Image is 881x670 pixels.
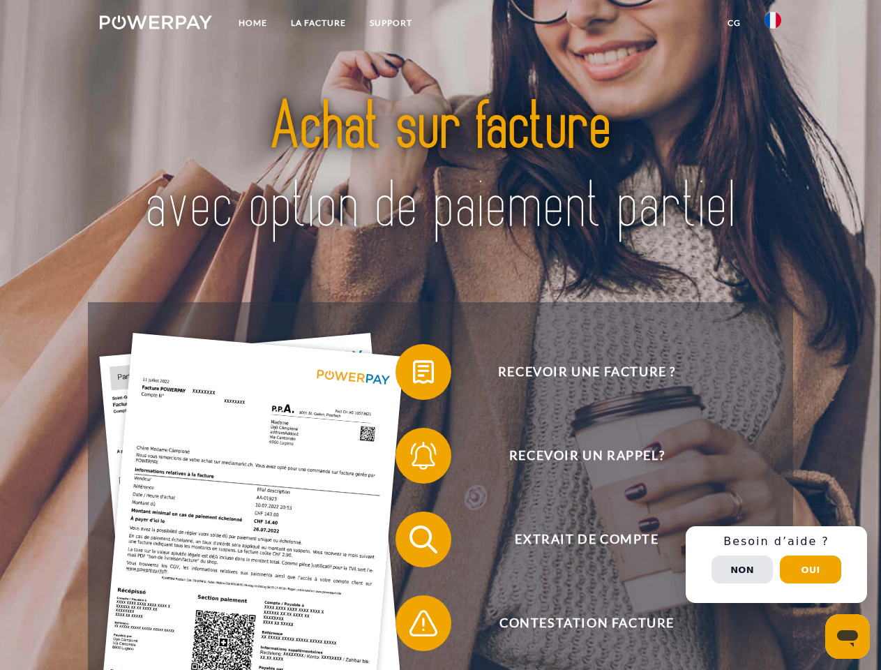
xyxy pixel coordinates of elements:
img: qb_bill.svg [406,355,441,389]
button: Recevoir un rappel? [396,428,758,484]
button: Oui [780,556,841,583]
img: fr [765,12,781,29]
span: Contestation Facture [416,595,758,651]
img: qb_warning.svg [406,606,441,641]
button: Extrait de compte [396,512,758,567]
img: title-powerpay_fr.svg [133,67,748,267]
a: CG [716,10,753,36]
a: Home [227,10,279,36]
iframe: Bouton de lancement de la fenêtre de messagerie [825,614,870,659]
img: logo-powerpay-white.svg [100,15,212,29]
h3: Besoin d’aide ? [694,535,859,549]
span: Recevoir une facture ? [416,344,758,400]
span: Recevoir un rappel? [416,428,758,484]
a: LA FACTURE [279,10,358,36]
img: qb_search.svg [406,522,441,557]
button: Recevoir une facture ? [396,344,758,400]
button: Non [711,556,773,583]
span: Extrait de compte [416,512,758,567]
a: Support [358,10,424,36]
div: Schnellhilfe [686,526,867,603]
img: qb_bell.svg [406,438,441,473]
button: Contestation Facture [396,595,758,651]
